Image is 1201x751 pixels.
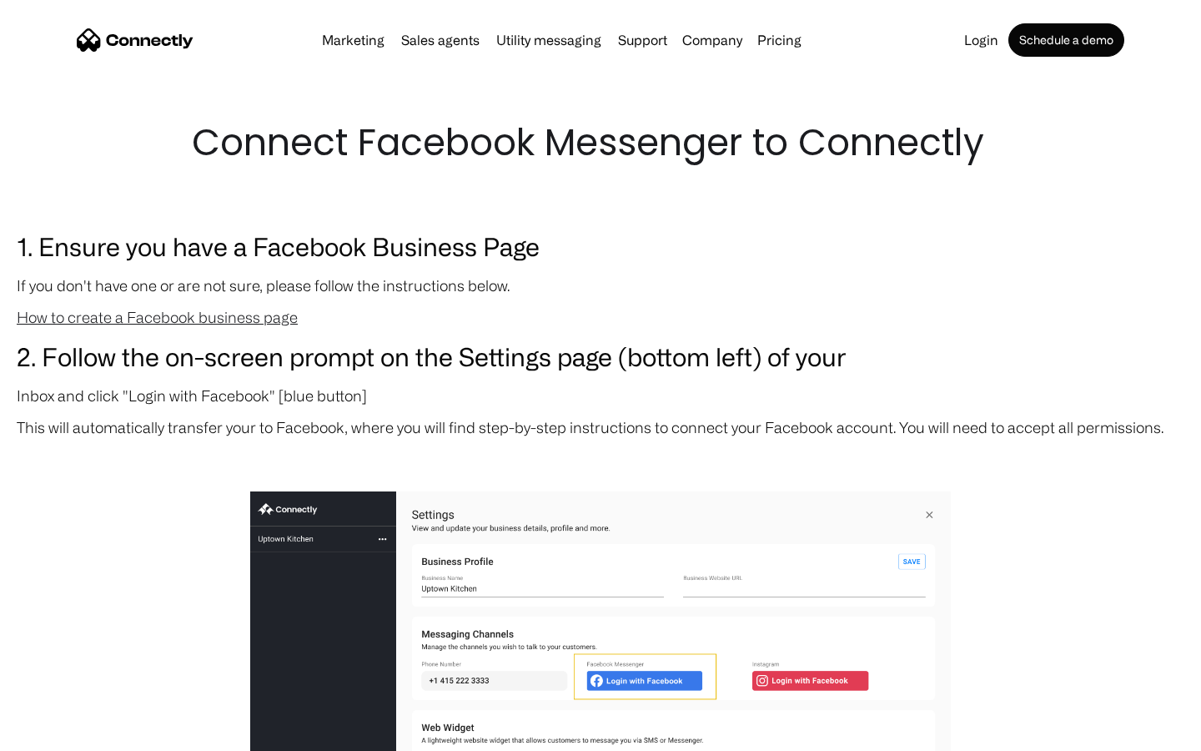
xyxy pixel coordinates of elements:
div: Company [682,28,742,52]
p: Inbox and click "Login with Facebook" [blue button] [17,384,1184,407]
a: Login [957,33,1005,47]
a: Utility messaging [490,33,608,47]
h1: Connect Facebook Messenger to Connectly [192,117,1009,169]
a: Pricing [751,33,808,47]
a: Marketing [315,33,391,47]
p: This will automatically transfer your to Facebook, where you will find step-by-step instructions ... [17,416,1184,439]
ul: Language list [33,722,100,745]
a: Support [611,33,674,47]
a: How to create a Facebook business page [17,309,298,325]
a: Sales agents [394,33,486,47]
p: If you don't have one or are not sure, please follow the instructions below. [17,274,1184,297]
p: ‍ [17,447,1184,471]
aside: Language selected: English [17,722,100,745]
h3: 2. Follow the on-screen prompt on the Settings page (bottom left) of your [17,337,1184,375]
a: Schedule a demo [1008,23,1124,57]
h3: 1. Ensure you have a Facebook Business Page [17,227,1184,265]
